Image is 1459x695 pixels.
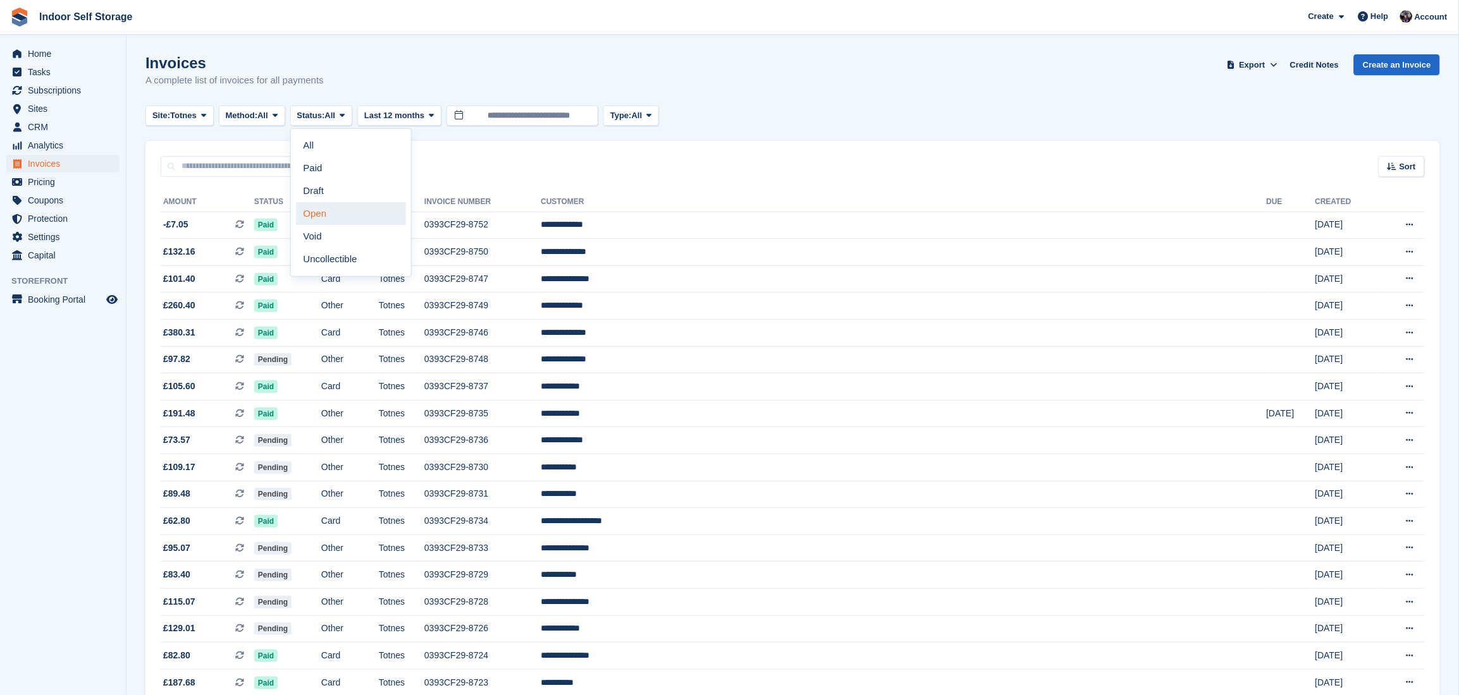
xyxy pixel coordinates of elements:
[28,191,104,209] span: Coupons
[170,109,197,122] span: Totnes
[1315,454,1379,481] td: [DATE]
[257,109,268,122] span: All
[424,535,541,562] td: 0393CF29-8733
[424,508,541,535] td: 0393CF29-8734
[632,109,643,122] span: All
[1315,265,1379,293] td: [DATE]
[254,596,292,608] span: Pending
[163,407,195,420] span: £191.48
[219,106,285,126] button: Method: All
[254,380,278,393] span: Paid
[321,320,379,347] td: Card
[1315,239,1379,266] td: [DATE]
[254,488,292,500] span: Pending
[379,400,424,427] td: Totnes
[1315,615,1379,643] td: [DATE]
[6,191,120,209] a: menu
[424,481,541,508] td: 0393CF29-8731
[28,291,104,308] span: Booking Portal
[163,245,195,258] span: £132.16
[424,589,541,616] td: 0393CF29-8728
[28,63,104,81] span: Tasks
[1315,562,1379,589] td: [DATE]
[254,246,278,258] span: Paid
[254,408,278,420] span: Paid
[6,228,120,246] a: menu
[163,380,195,393] span: £105.60
[6,155,120,172] a: menu
[321,643,379,670] td: Card
[1308,10,1334,23] span: Create
[424,373,541,401] td: 0393CF29-8737
[379,320,424,347] td: Totnes
[379,535,424,562] td: Totnes
[6,210,120,227] a: menu
[1315,427,1379,454] td: [DATE]
[424,427,541,454] td: 0393CF29-8736
[296,179,406,202] a: Draft
[163,353,190,366] span: £97.82
[163,676,195,689] span: £187.68
[379,293,424,320] td: Totnes
[1315,293,1379,320] td: [DATE]
[145,106,214,126] button: Site: Totnes
[379,346,424,373] td: Totnes
[28,82,104,99] span: Subscriptions
[296,225,406,248] a: Void
[163,514,190,528] span: £62.80
[321,615,379,643] td: Other
[321,481,379,508] td: Other
[163,649,190,662] span: £82.80
[424,265,541,293] td: 0393CF29-8747
[6,118,120,136] a: menu
[163,622,195,635] span: £129.01
[28,45,104,63] span: Home
[321,535,379,562] td: Other
[321,427,379,454] td: Other
[297,109,325,122] span: Status:
[379,562,424,589] td: Totnes
[254,434,292,447] span: Pending
[163,272,195,286] span: £101.40
[1267,192,1315,212] th: Due
[379,615,424,643] td: Totnes
[163,299,195,312] span: £260.40
[424,615,541,643] td: 0393CF29-8726
[1267,400,1315,427] td: [DATE]
[152,109,170,122] span: Site:
[1315,508,1379,535] td: [DATE]
[424,293,541,320] td: 0393CF29-8749
[254,192,321,212] th: Status
[254,273,278,286] span: Paid
[1315,481,1379,508] td: [DATE]
[379,508,424,535] td: Totnes
[325,109,336,122] span: All
[11,275,126,287] span: Storefront
[28,228,104,246] span: Settings
[424,562,541,589] td: 0393CF29-8729
[145,73,324,88] p: A complete list of invoices for all payments
[6,291,120,308] a: menu
[28,100,104,118] span: Sites
[1415,11,1448,23] span: Account
[104,292,120,307] a: Preview store
[254,353,292,366] span: Pending
[254,677,278,689] span: Paid
[28,246,104,264] span: Capital
[364,109,424,122] span: Last 12 months
[321,562,379,589] td: Other
[321,265,379,293] td: Card
[603,106,659,126] button: Type: All
[163,568,190,581] span: £83.40
[254,327,278,339] span: Paid
[321,293,379,320] td: Other
[1315,643,1379,670] td: [DATE]
[296,248,406,270] a: Uncollectible
[424,320,541,347] td: 0393CF29-8746
[321,346,379,373] td: Other
[254,515,278,528] span: Paid
[321,400,379,427] td: Other
[254,542,292,555] span: Pending
[379,427,424,454] td: Totnes
[254,219,278,231] span: Paid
